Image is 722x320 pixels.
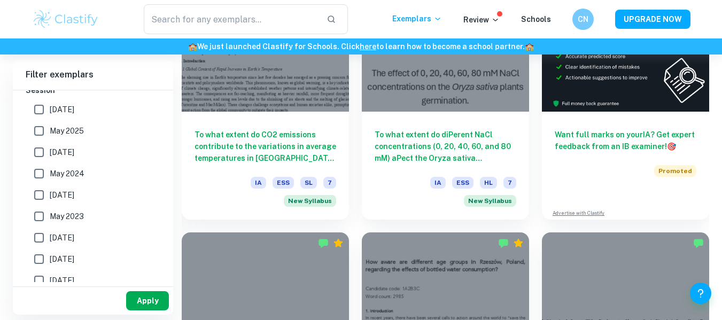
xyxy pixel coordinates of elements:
span: ESS [452,177,473,189]
button: CN [572,9,594,30]
span: Promoted [654,165,696,177]
span: May 2025 [50,125,84,137]
span: 🎯 [667,142,676,151]
span: [DATE] [50,275,74,286]
button: Apply [126,291,169,310]
span: HL [480,177,497,189]
span: [DATE] [50,253,74,265]
h6: Session [26,84,160,96]
a: Advertise with Clastify [553,209,604,217]
h6: To what extent do diPerent NaCl concentrations (0, 20, 40, 60, and 80 mM) aPect the Oryza sativa ... [375,129,516,164]
img: Marked [693,238,704,248]
h6: CN [577,13,589,25]
h6: Filter exemplars [13,60,173,90]
h6: Want full marks on your IA ? Get expert feedback from an IB examiner! [555,129,696,152]
span: New Syllabus [464,195,516,207]
input: Search for any exemplars... [144,4,319,34]
span: May 2023 [50,210,84,222]
span: [DATE] [50,189,74,201]
span: IA [430,177,446,189]
span: IA [251,177,266,189]
span: ESS [273,177,294,189]
div: Starting from the May 2026 session, the ESS IA requirements have changed. We created this exempla... [284,195,336,207]
p: Review [463,14,500,26]
span: 7 [323,177,336,189]
span: May 2024 [50,168,84,179]
a: here [360,42,376,51]
span: [DATE] [50,146,74,158]
a: Schools [521,15,551,24]
span: 7 [503,177,516,189]
h6: We just launched Clastify for Schools. Click to learn how to become a school partner. [2,41,720,52]
div: Premium [513,238,524,248]
span: SL [300,177,317,189]
div: Premium [333,238,344,248]
img: Marked [318,238,329,248]
span: [DATE] [50,104,74,115]
div: Starting from the May 2026 session, the ESS IA requirements have changed. We created this exempla... [464,195,516,207]
span: [DATE] [50,232,74,244]
button: Help and Feedback [690,283,711,304]
span: 🏫 [525,42,534,51]
img: Marked [498,238,509,248]
span: New Syllabus [284,195,336,207]
img: Clastify logo [32,9,100,30]
p: Exemplars [392,13,442,25]
span: 🏫 [188,42,197,51]
h6: To what extent do CO2 emissions contribute to the variations in average temperatures in [GEOGRAPH... [195,129,336,164]
button: UPGRADE NOW [615,10,690,29]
